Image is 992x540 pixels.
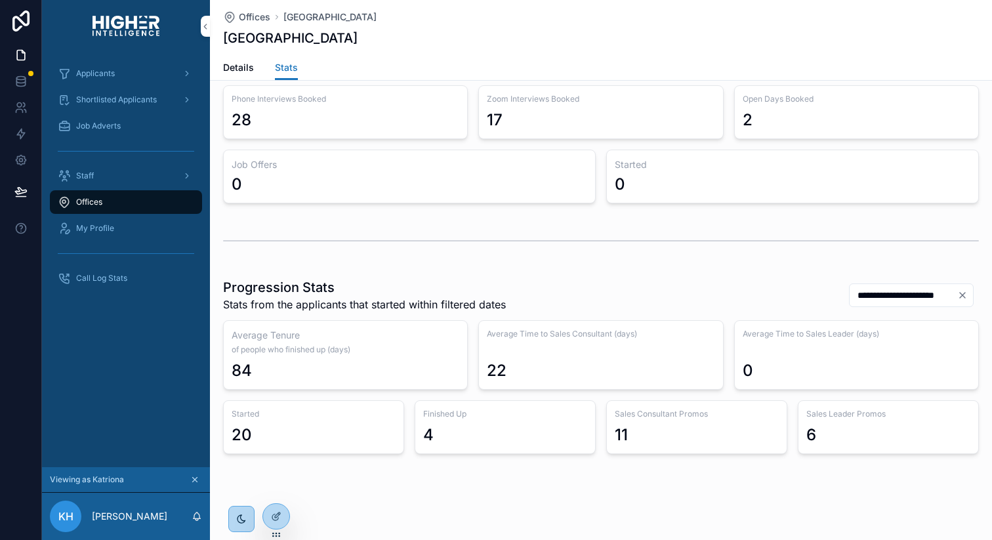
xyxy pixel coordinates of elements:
span: Offices [239,10,270,24]
span: Staff [76,171,94,181]
a: Staff [50,164,202,188]
img: App logo [93,16,159,37]
div: 0 [232,174,242,195]
a: Applicants [50,62,202,85]
span: Open Days Booked [743,94,970,104]
p: [PERSON_NAME] [92,510,167,523]
span: Average Time to Sales Consultant (days) [487,329,714,339]
span: Call Log Stats [76,273,127,283]
span: Stats [275,61,298,74]
div: 28 [232,110,251,131]
span: Job Adverts [76,121,121,131]
h1: [GEOGRAPHIC_DATA] [223,29,358,47]
div: 0 [615,174,625,195]
h1: Progression Stats [223,278,506,297]
span: Finished Up [423,409,587,419]
span: Sales Consultant Promos [615,409,779,419]
span: Shortlisted Applicants [76,94,157,105]
span: Viewing as Katriona [50,474,124,485]
span: Started [232,409,396,419]
a: [GEOGRAPHIC_DATA] [283,10,377,24]
div: 84 [232,360,252,381]
span: of people who finished up (days) [232,344,459,355]
div: 17 [487,110,503,131]
div: 4 [423,425,434,446]
div: 22 [487,360,506,381]
span: Phone Interviews Booked [232,94,459,104]
h3: Job Offers [232,158,587,171]
div: 0 [743,360,753,381]
div: 11 [615,425,628,446]
button: Clear [957,290,973,301]
h3: Average Tenure [232,329,459,342]
span: Applicants [76,68,115,79]
a: Details [223,56,254,82]
a: My Profile [50,217,202,240]
span: Offices [76,197,102,207]
a: Call Log Stats [50,266,202,290]
a: Offices [50,190,202,214]
div: scrollable content [42,52,210,307]
span: My Profile [76,223,114,234]
div: 6 [806,425,816,446]
span: Average Time to Sales Leader (days) [743,329,970,339]
span: Details [223,61,254,74]
span: KH [58,509,73,524]
a: Job Adverts [50,114,202,138]
div: 20 [232,425,252,446]
h3: Started [615,158,970,171]
span: Stats from the applicants that started within filtered dates [223,297,506,312]
a: Offices [223,10,270,24]
a: Stats [275,56,298,81]
span: Zoom Interviews Booked [487,94,714,104]
span: Sales Leader Promos [806,409,970,419]
div: 2 [743,110,753,131]
a: Shortlisted Applicants [50,88,202,112]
